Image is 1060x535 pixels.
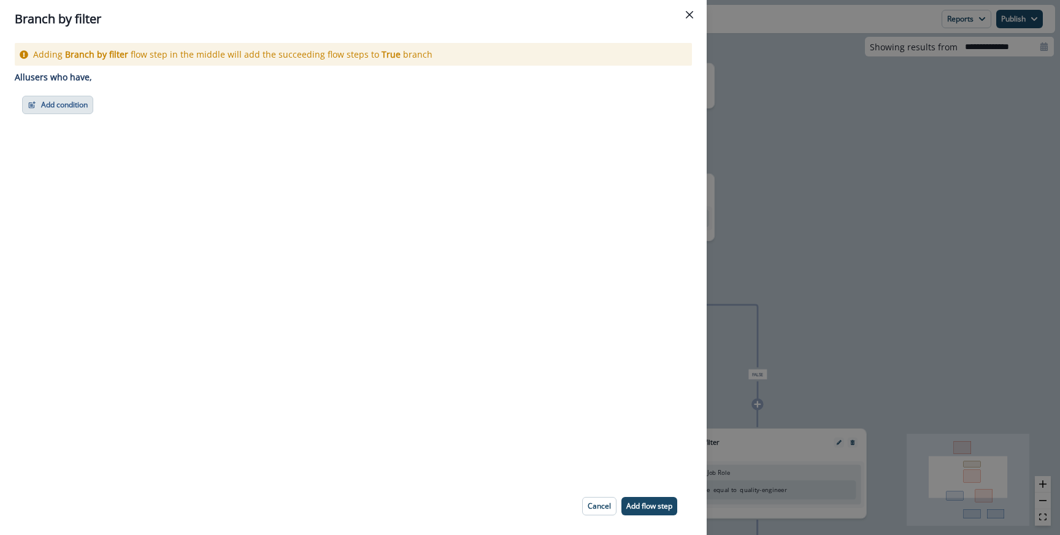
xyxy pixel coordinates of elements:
[33,48,432,61] p: Adding flow step in the middle will add the succeeding flow steps to branch
[382,48,401,60] span: True
[680,5,699,25] button: Close
[15,10,692,28] div: Branch by filter
[22,96,93,114] button: Add condition
[65,48,128,60] span: Branch by filter
[626,502,672,510] p: Add flow step
[621,497,677,515] button: Add flow step
[15,71,685,83] p: All user s who have,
